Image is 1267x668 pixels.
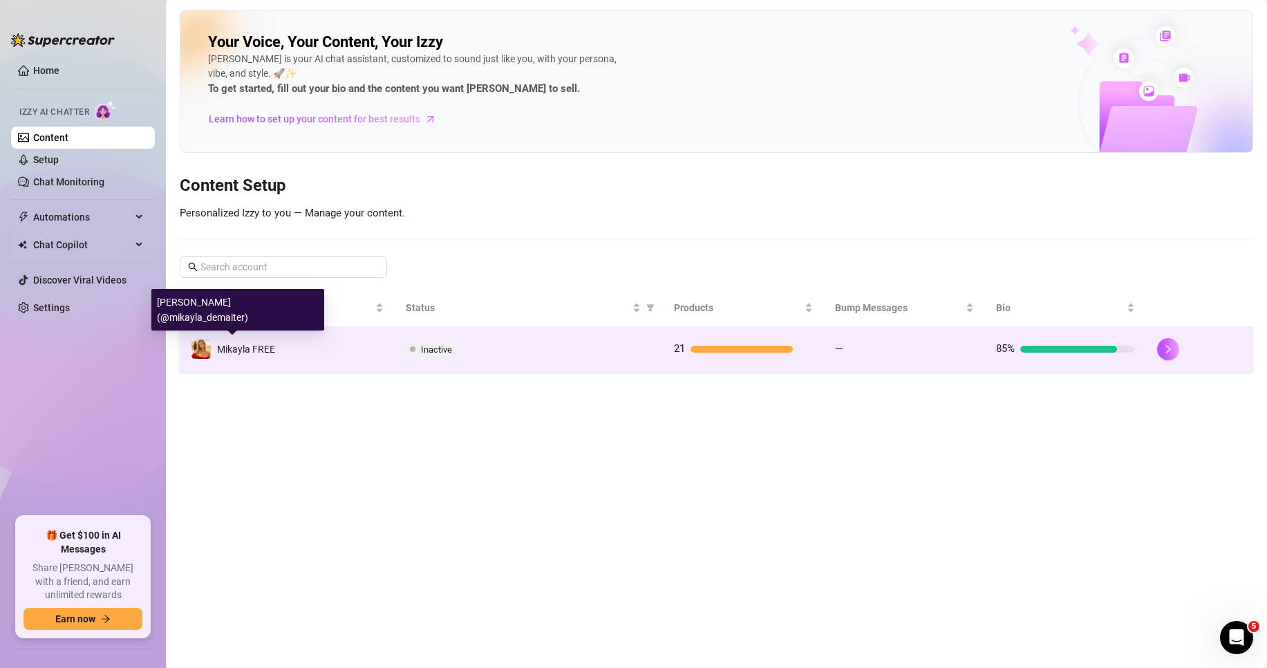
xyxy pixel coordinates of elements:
[24,529,142,556] span: 🎁 Get $100 in AI Messages
[209,111,420,127] span: Learn how to set up your content for best results
[33,154,59,165] a: Setup
[180,175,1253,197] h3: Content Setup
[55,613,95,624] span: Earn now
[646,304,655,312] span: filter
[95,100,116,120] img: AI Chatter
[33,206,131,228] span: Automations
[18,240,27,250] img: Chat Copilot
[188,262,198,272] span: search
[996,300,1124,315] span: Bio
[824,289,985,327] th: Bump Messages
[835,342,843,355] span: —
[33,176,104,187] a: Chat Monitoring
[1163,344,1173,354] span: right
[33,65,59,76] a: Home
[996,342,1015,355] span: 85%
[395,289,663,327] th: Status
[208,82,580,95] strong: To get started, fill out your bio and the content you want [PERSON_NAME] to sell.
[674,300,802,315] span: Products
[180,207,405,219] span: Personalized Izzy to you — Manage your content.
[24,562,142,602] span: Share [PERSON_NAME] with a friend, and earn unlimited rewards
[33,302,70,313] a: Settings
[644,297,657,318] span: filter
[835,300,963,315] span: Bump Messages
[24,608,142,630] button: Earn nowarrow-right
[663,289,824,327] th: Products
[985,289,1146,327] th: Bio
[33,234,131,256] span: Chat Copilot
[1248,621,1259,632] span: 5
[406,300,630,315] span: Status
[18,212,29,223] span: thunderbolt
[208,33,443,52] h2: Your Voice, Your Content, Your Izzy
[208,52,623,98] div: [PERSON_NAME] is your AI chat assistant, customized to sound just like you, with your persona, vi...
[674,342,685,355] span: 21
[421,344,452,355] span: Inactive
[33,275,126,286] a: Discover Viral Videos
[217,344,275,355] span: Mikayla FREE
[19,106,89,119] span: Izzy AI Chatter
[208,108,447,130] a: Learn how to set up your content for best results
[191,340,211,359] img: Mikayla FREE
[11,33,115,47] img: logo-BBDzfeDw.svg
[101,614,111,624] span: arrow-right
[1038,11,1252,152] img: ai-chatter-content-library-cLFOSyPT.png
[1220,621,1253,654] iframe: Intercom live chat
[151,289,324,331] div: [PERSON_NAME] (@mikayla_demaiter)
[200,259,368,275] input: Search account
[33,132,68,143] a: Content
[1157,338,1179,360] button: right
[424,112,438,126] span: arrow-right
